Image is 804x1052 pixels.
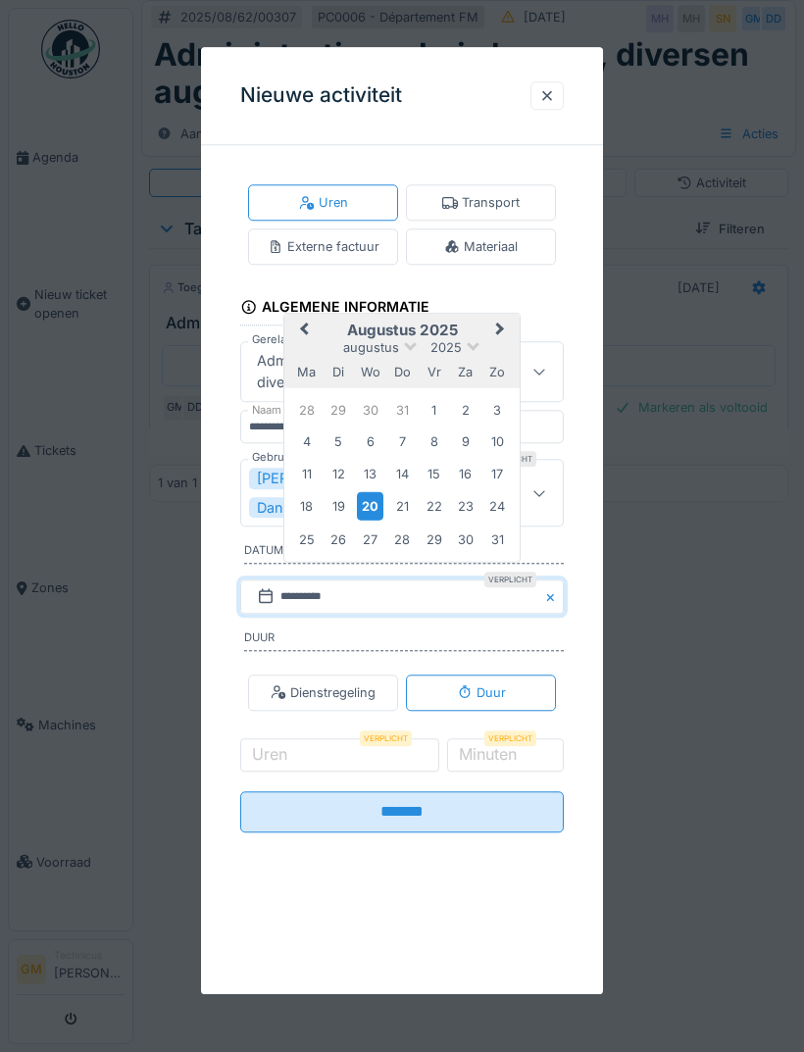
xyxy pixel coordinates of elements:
label: Gebruiker [248,449,308,466]
div: Choose zondag 3 augustus 2025 [484,396,511,423]
div: Choose dinsdag 19 augustus 2025 [326,493,352,520]
div: Choose woensdag 20 augustus 2025 [357,492,383,521]
div: Duur [457,683,506,702]
div: Choose maandag 25 augustus 2025 [293,526,320,552]
div: Danthé De maeseneer [249,497,431,519]
div: [PERSON_NAME] [249,468,400,489]
div: Verplicht [360,730,412,746]
div: Choose donderdag 21 augustus 2025 [388,493,415,520]
div: Choose zondag 17 augustus 2025 [484,460,511,486]
div: Choose dinsdag 5 augustus 2025 [326,428,352,455]
div: Externe factuur [268,237,379,256]
div: Choose maandag 4 augustus 2025 [293,428,320,455]
div: Choose vrijdag 29 augustus 2025 [421,526,447,552]
div: Choose zondag 31 augustus 2025 [484,526,511,552]
div: dinsdag [326,358,352,384]
div: Choose vrijdag 8 augustus 2025 [421,428,447,455]
div: Choose vrijdag 22 augustus 2025 [421,493,447,520]
div: Choose donderdag 31 juli 2025 [388,396,415,423]
label: Uren [248,742,291,766]
div: Choose woensdag 30 juli 2025 [357,396,383,423]
button: Next Month [486,316,518,347]
div: Materiaal [444,237,518,256]
div: woensdag [357,358,383,384]
div: Choose maandag 11 augustus 2025 [293,460,320,486]
div: Choose zaterdag 9 augustus 2025 [452,428,478,455]
div: Choose zaterdag 2 augustus 2025 [452,396,478,423]
h3: Nieuwe activiteit [240,83,402,108]
div: Choose woensdag 27 augustus 2025 [357,526,383,552]
div: Algemene informatie [240,293,429,326]
div: Choose dinsdag 26 augustus 2025 [326,526,352,552]
h2: augustus 2025 [284,322,520,339]
div: maandag [293,358,320,384]
div: zaterdag [452,358,478,384]
span: 2025 [430,340,462,355]
button: Previous Month [286,316,318,347]
label: Naam [248,402,285,419]
div: Choose zondag 10 augustus 2025 [484,428,511,455]
label: Duur [244,629,564,651]
button: Close [542,580,564,615]
div: Choose dinsdag 12 augustus 2025 [326,460,352,486]
div: Choose dinsdag 29 juli 2025 [326,396,352,423]
div: Verplicht [484,573,536,588]
div: Choose zaterdag 23 augustus 2025 [452,493,478,520]
div: Choose donderdag 28 augustus 2025 [388,526,415,552]
div: Uren [299,193,348,212]
div: Choose vrijdag 1 augustus 2025 [421,396,447,423]
div: Choose woensdag 6 augustus 2025 [357,428,383,455]
div: Transport [442,193,520,212]
div: Administratie, opkuis hangar, diversen augustis 2025 [249,351,509,393]
div: zondag [484,358,511,384]
div: Month augustus, 2025 [290,394,513,555]
div: Dienstregeling [271,683,376,702]
div: donderdag [388,358,415,384]
span: augustus [343,340,399,355]
label: Gerelateerde taak [248,332,350,349]
div: Choose zaterdag 30 augustus 2025 [452,526,478,552]
div: Choose woensdag 13 augustus 2025 [357,460,383,486]
label: Datum [244,543,564,565]
div: Choose donderdag 7 augustus 2025 [388,428,415,455]
div: Choose donderdag 14 augustus 2025 [388,460,415,486]
div: Choose zaterdag 16 augustus 2025 [452,460,478,486]
div: Choose maandag 28 juli 2025 [293,396,320,423]
div: Choose vrijdag 15 augustus 2025 [421,460,447,486]
div: Choose maandag 18 augustus 2025 [293,493,320,520]
label: Minuten [455,742,521,766]
div: Choose zondag 24 augustus 2025 [484,493,511,520]
div: Verplicht [484,730,536,746]
div: vrijdag [421,358,447,384]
